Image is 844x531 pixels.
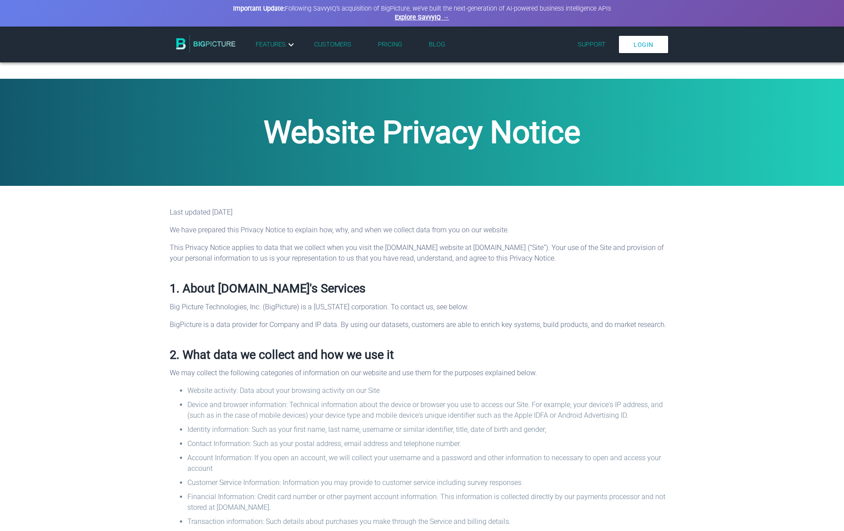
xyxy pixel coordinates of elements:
li: Financial Information: Credit card number or other payment account information. This information ... [187,492,675,513]
li: Contact Information: Such as your postal address, email address and telephone number. [187,439,675,449]
li: Customer Service Information: Information you may provide to customer service including survey re... [187,477,675,488]
p: We may collect the following categories of information on our website and use them for the purpos... [170,368,675,378]
li: Account Information: If you open an account, we will collect your username and a password and oth... [187,453,675,474]
li: Device and browser information: Technical information about the device or browser you use to acce... [187,400,675,421]
p: Big Picture Technologies, Inc. (BigPicture) is a [US_STATE] corporation. To contact us, see below. [170,302,675,312]
li: Website activity: Data about your browsing activity on our Site [187,385,675,396]
li: Transaction information: Such details about purchases you make through the Service and billing de... [187,516,675,527]
a: Features [256,39,296,50]
p: BigPicture is a data provider for Company and IP data. By using our datasets, customers are able ... [170,319,675,330]
a: Login [619,36,668,53]
li: Identity information: Such as your first name, last name, username or similar identifier, title, ... [187,424,675,435]
p: This Privacy Notice applies to data that we collect when you visit the [DOMAIN_NAME] website at [... [170,242,675,264]
p: Last updated [DATE] [170,207,675,218]
p: We have prepared this Privacy Notice to explain how, why, and when we collect data from you on ou... [170,225,675,235]
img: BigPicture.io [176,35,236,53]
h2: 1. About [DOMAIN_NAME]'s Services [170,281,675,296]
h2: 2. What data we collect and how we use it [170,348,675,362]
